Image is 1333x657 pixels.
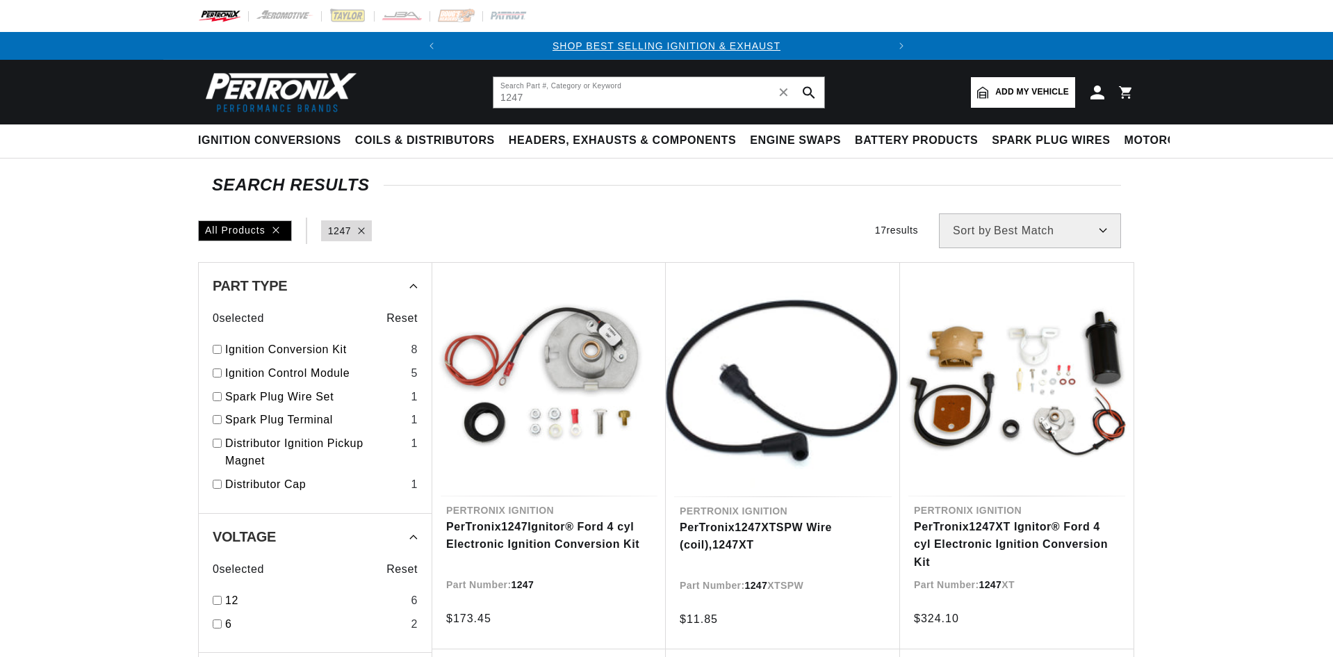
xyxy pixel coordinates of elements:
a: Ignition Conversion Kit [225,341,405,359]
div: 1 [411,476,418,494]
div: All Products [198,220,292,241]
input: Search Part #, Category or Keyword [493,77,824,108]
a: Distributor Ignition Pickup Magnet [225,435,405,470]
span: Voltage [213,530,276,544]
slideshow-component: Translation missing: en.sections.announcements.announcement_bar [163,32,1170,60]
summary: Motorcycle [1118,124,1214,157]
a: Spark Plug Terminal [225,411,405,429]
button: search button [794,77,824,108]
div: SEARCH RESULTS [212,178,1121,192]
summary: Battery Products [848,124,985,157]
span: Motorcycle [1125,133,1207,148]
summary: Ignition Conversions [198,124,348,157]
span: Reset [386,309,418,327]
summary: Coils & Distributors [348,124,502,157]
span: Engine Swaps [750,133,841,148]
a: Spark Plug Wire Set [225,388,405,406]
a: PerTronix1247XTSPW Wire (coil),1247XT [680,519,886,554]
span: Battery Products [855,133,978,148]
a: SHOP BEST SELLING IGNITION & EXHAUST [553,40,780,51]
span: Headers, Exhausts & Components [509,133,736,148]
a: 12 [225,592,405,610]
summary: Engine Swaps [743,124,848,157]
div: 1 [411,388,418,406]
a: PerTronix1247Ignitor® Ford 4 cyl Electronic Ignition Conversion Kit [446,518,652,553]
span: Ignition Conversions [198,133,341,148]
div: 5 [411,364,418,382]
select: Sort by [939,213,1121,248]
a: 6 [225,615,405,633]
span: 17 results [875,225,918,236]
span: Reset [386,560,418,578]
div: Announcement [445,38,888,54]
div: 6 [411,592,418,610]
button: Translation missing: en.sections.announcements.previous_announcement [418,32,445,60]
a: Ignition Control Module [225,364,405,382]
span: Part Type [213,279,287,293]
span: 0 selected [213,560,264,578]
button: Translation missing: en.sections.announcements.next_announcement [888,32,915,60]
span: 0 selected [213,309,264,327]
span: Spark Plug Wires [992,133,1110,148]
span: Coils & Distributors [355,133,495,148]
a: PerTronix1247XT Ignitor® Ford 4 cyl Electronic Ignition Conversion Kit [914,518,1120,571]
div: 2 [411,615,418,633]
div: 1 [411,411,418,429]
a: Add my vehicle [971,77,1075,108]
summary: Headers, Exhausts & Components [502,124,743,157]
div: 1 [411,435,418,453]
a: Distributor Cap [225,476,405,494]
span: Add my vehicle [995,86,1069,99]
a: 1247 [328,223,352,238]
div: 8 [411,341,418,359]
summary: Spark Plug Wires [985,124,1117,157]
span: Sort by [953,225,991,236]
img: Pertronix [198,68,358,116]
div: 1 of 2 [445,38,888,54]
